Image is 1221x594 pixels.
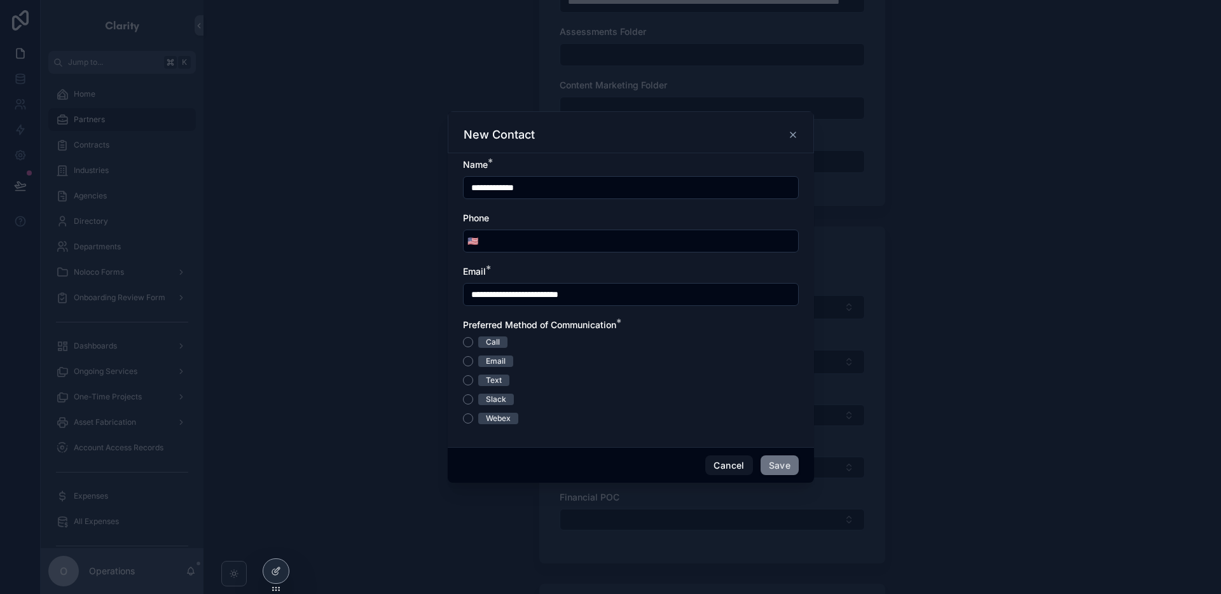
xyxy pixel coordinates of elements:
button: Cancel [705,455,752,476]
div: Email [486,356,506,367]
span: Phone [463,212,489,223]
button: Select Button [464,230,482,252]
div: Call [486,336,500,348]
div: Text [486,375,502,386]
span: Preferred Method of Communication [463,319,616,330]
span: Name [463,159,488,170]
span: 🇺🇸 [467,235,478,247]
button: Save [761,455,799,476]
div: Slack [486,394,506,405]
h3: New Contact [464,127,535,142]
span: Email [463,266,486,277]
div: Webex [486,413,511,424]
